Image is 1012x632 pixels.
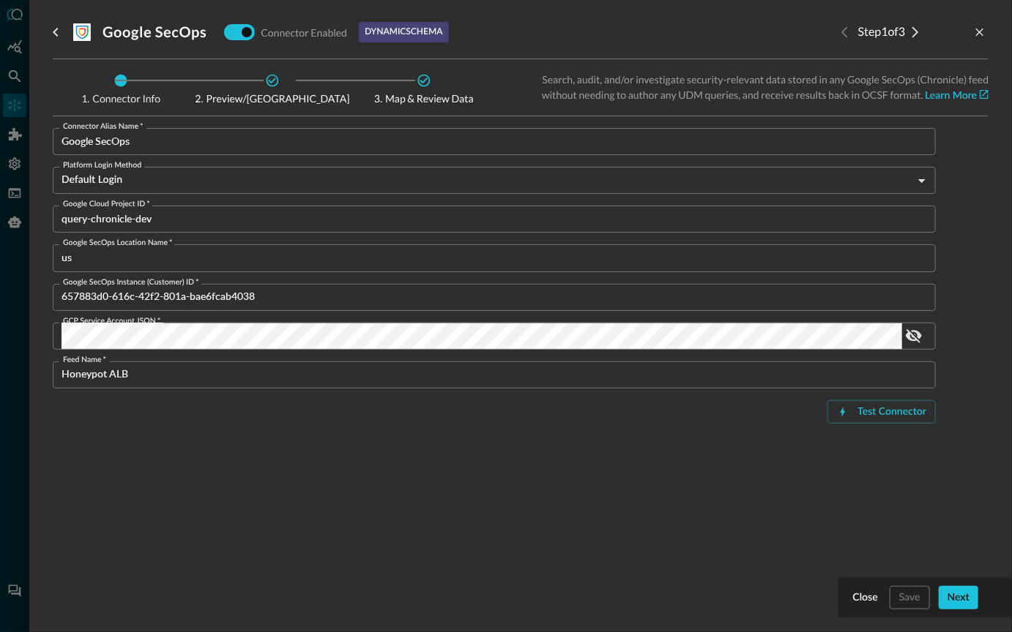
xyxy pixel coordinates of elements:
p: Search, audit, and/or investigate security-relevant data stored in any Google SecOps (Chronicle) ... [522,72,989,104]
div: Test Connector [857,403,926,421]
div: Close [853,589,878,607]
label: Google SecOps Instance (Customer) ID [63,277,199,289]
label: GCP Service Account JSON [63,316,160,328]
span: Map & Review Data [362,94,486,104]
div: Default Login [62,167,936,194]
label: Platform Login Method [63,160,141,172]
svg: Google SecOps (Chronicle) [73,23,91,41]
label: Google Cloud Project ID [63,199,150,211]
span: Connector Info [59,94,183,104]
button: close-drawer [971,23,989,41]
p: dynamic schema [365,26,442,39]
button: go back [44,20,67,44]
p: Connector Enabled [261,25,347,40]
h3: Google SecOps [103,23,207,41]
button: show password [902,324,926,347]
label: Connector Alias Name [63,121,144,133]
span: Preview/[GEOGRAPHIC_DATA] [195,94,349,104]
label: Google SecOps Location Name [63,238,173,249]
div: Next [948,589,970,607]
p: Step 1 of 3 [858,23,906,41]
label: Feed Name [63,355,106,366]
button: Next step [907,23,924,41]
button: Test Connector [827,400,936,424]
a: Learn More [925,91,989,101]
